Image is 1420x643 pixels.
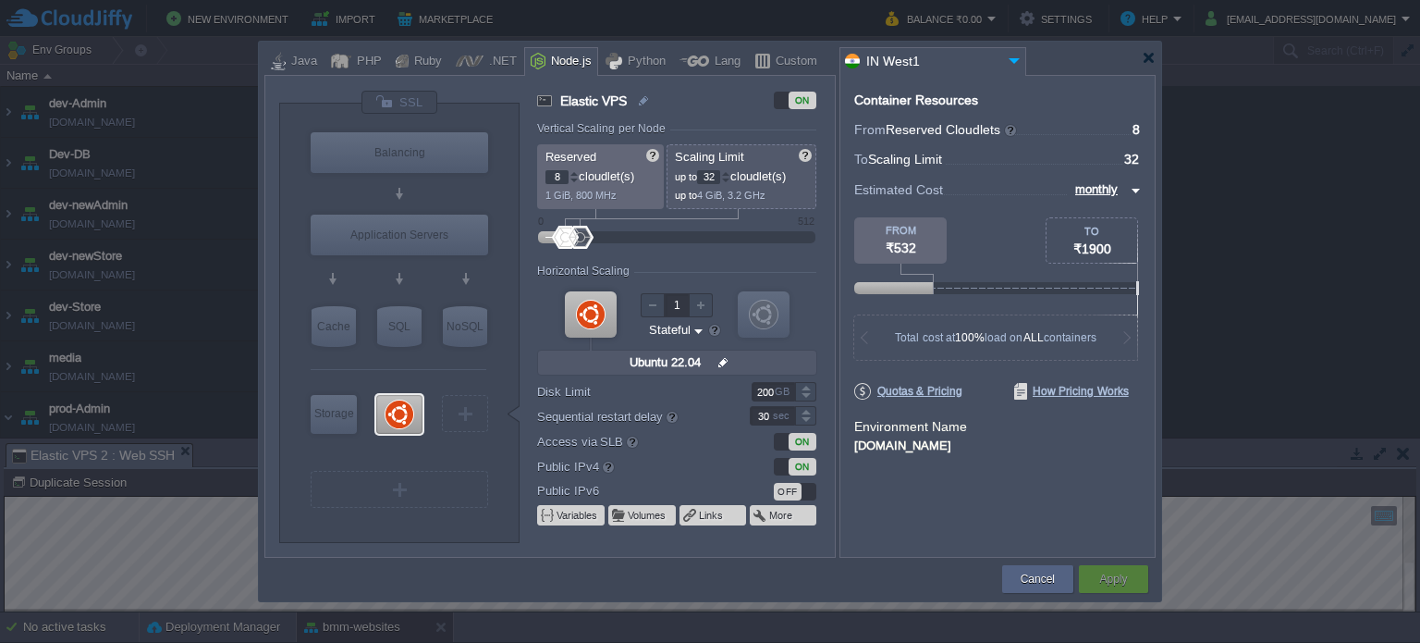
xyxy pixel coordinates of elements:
label: Public IPv6 [537,481,725,501]
span: Scaling Limit [868,152,942,167]
div: 512 [798,216,814,227]
label: Sequential restart delay [537,406,725,427]
div: Cache [312,306,356,347]
div: Load Balancer [311,132,488,173]
span: Reserved Cloudlets [886,122,1018,137]
span: 32 [1124,152,1139,167]
div: ON [789,433,816,451]
span: 8 [1132,122,1140,137]
button: Variables [557,508,599,523]
div: SQL [377,306,422,347]
label: Public IPv4 [537,456,725,476]
span: Quotas & Pricing [854,383,962,400]
div: Java [286,48,317,76]
div: GB [775,383,793,401]
div: ON [789,458,816,476]
div: sec [773,407,793,425]
label: Disk Limit [537,382,725,402]
div: Storage Containers [311,395,357,434]
span: Reserved [545,150,596,164]
div: Custom [770,48,817,76]
div: Lang [709,48,741,76]
span: 4 GiB, 3.2 GHz [697,190,765,201]
button: Apply [1099,570,1127,588]
div: Create New Layer [442,395,488,432]
div: Ruby [409,48,442,76]
span: ₹1900 [1073,241,1111,256]
span: up to [675,190,697,201]
div: Container Resources [854,93,978,107]
span: To [854,152,868,167]
span: up to [675,171,697,182]
button: More [769,508,794,523]
div: Python [622,48,666,76]
div: OFF [774,483,802,501]
div: Horizontal Scaling [537,265,634,278]
span: 1 GiB, 800 MHz [545,190,617,201]
div: Application Servers [311,215,488,255]
div: [DOMAIN_NAME] [854,436,1141,452]
div: .NET [484,48,517,76]
div: TO [1047,226,1137,237]
div: 0 [538,216,544,227]
div: Node.js [545,48,592,76]
button: Links [699,508,725,523]
button: Volumes [628,508,667,523]
div: Vertical Scaling per Node [537,122,670,135]
div: Elastic VPS [376,395,422,434]
span: From [854,122,886,137]
span: Scaling Limit [675,150,744,164]
div: Create New Layer [311,471,488,508]
p: cloudlet(s) [675,165,810,184]
div: ON [789,92,816,109]
p: cloudlet(s) [545,165,657,184]
div: Storage [311,395,357,432]
label: Access via SLB [537,431,725,451]
button: Cancel [1021,570,1055,588]
span: How Pricing Works [1014,383,1129,400]
div: FROM [854,225,947,236]
span: Estimated Cost [854,179,943,200]
div: SQL Databases [377,306,422,347]
div: NoSQL [443,306,487,347]
div: PHP [351,48,382,76]
div: Balancing [311,132,488,173]
label: Environment Name [854,419,967,434]
span: ₹532 [886,241,916,255]
div: NoSQL Databases [443,306,487,347]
